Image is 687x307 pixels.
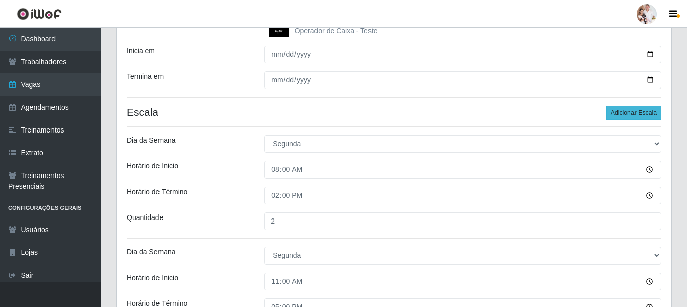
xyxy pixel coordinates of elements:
[269,26,293,37] img: Operador de Caixa - Teste
[127,46,155,56] label: Inicia em
[264,46,661,63] input: 00/00/0000
[606,106,661,120] button: Adicionar Escala
[127,247,176,257] label: Dia da Semana
[127,135,176,146] label: Dia da Semana
[127,273,178,283] label: Horário de Inicio
[127,161,178,171] label: Horário de Inicio
[264,273,661,290] input: 00:00
[264,71,661,89] input: 00/00/0000
[127,212,163,223] label: Quantidade
[17,8,62,20] img: CoreUI Logo
[127,71,164,82] label: Termina em
[264,161,661,179] input: 00:00
[295,27,378,35] span: Operador de Caixa - Teste
[264,212,661,230] input: Informe a quantidade...
[127,187,187,197] label: Horário de Término
[264,187,661,204] input: 00:00
[127,106,661,118] h4: Escala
